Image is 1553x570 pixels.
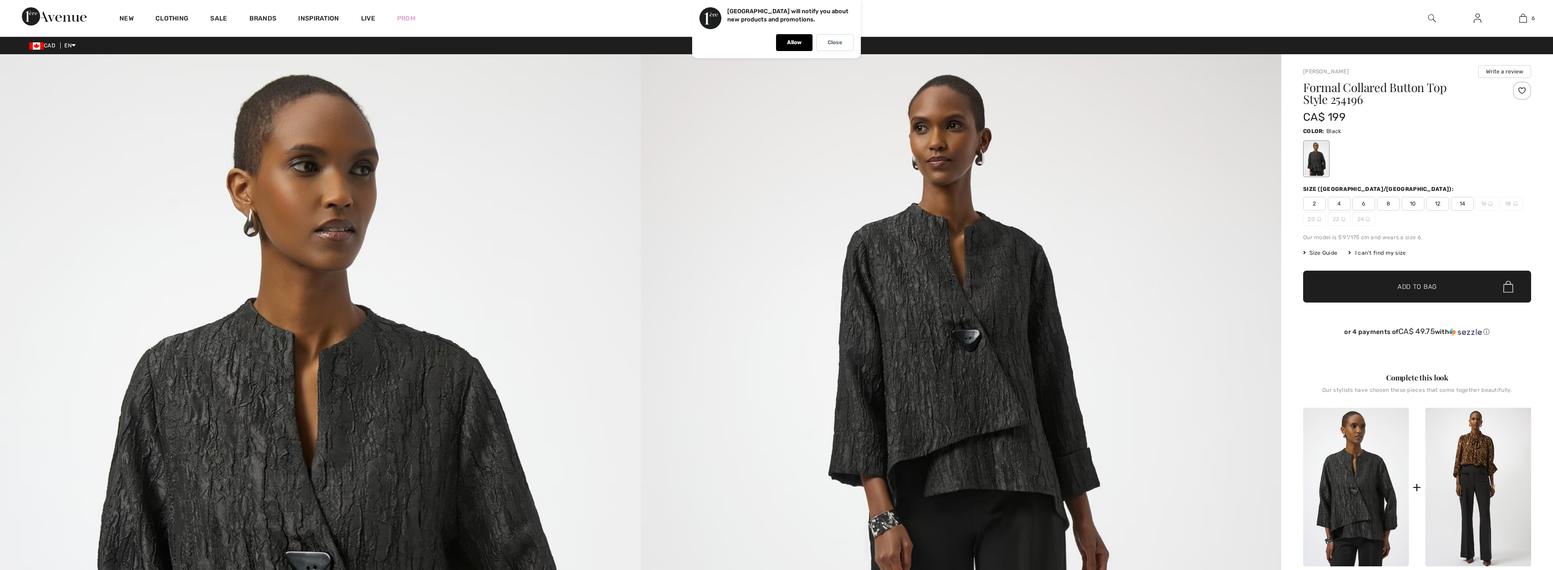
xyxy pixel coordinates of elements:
span: CA$ 49.75 [1398,327,1435,336]
span: 6 [1352,197,1375,211]
a: [PERSON_NAME] [1303,68,1349,75]
div: Complete this look [1303,372,1531,383]
div: Size ([GEOGRAPHIC_DATA]/[GEOGRAPHIC_DATA]): [1303,185,1455,193]
a: Sign In [1466,13,1489,24]
img: 1ère Avenue [22,7,87,26]
img: ring-m.svg [1341,217,1346,221]
img: ring-m.svg [1513,201,1518,206]
span: Color: [1303,128,1325,134]
img: search the website [1428,13,1436,24]
span: CAD [29,42,59,49]
span: 8 [1377,197,1400,211]
span: Size Guide [1303,249,1337,257]
a: Clothing [155,15,188,24]
img: ring-m.svg [1488,201,1493,206]
span: 2 [1303,197,1326,211]
a: Live [361,14,375,23]
img: Sezzle [1449,328,1482,336]
span: 4 [1328,197,1351,211]
div: Our stylists have chosen these pieces that come together beautifully. [1303,387,1531,401]
img: ring-m.svg [1366,217,1370,221]
p: Allow [787,39,802,46]
span: 18 [1500,197,1523,211]
img: Formal Mid-Rise Wide-Leg Trousers Style 253162 [1425,408,1531,566]
img: Bag.svg [1503,281,1513,293]
img: Canadian Dollar [29,42,44,50]
img: Formal Collared Button Top Style 254196 [1303,408,1409,566]
span: 12 [1426,197,1449,211]
span: 22 [1328,212,1351,226]
img: ring-m.svg [1317,217,1321,221]
div: Black [1305,142,1328,176]
div: + [1413,477,1421,498]
a: Prom [397,14,415,23]
img: My Bag [1519,13,1527,24]
span: 6 [1532,14,1535,22]
p: Close [828,39,842,46]
div: I can't find my size [1348,249,1406,257]
span: 14 [1451,197,1474,211]
button: Write a review [1478,65,1531,78]
span: Add to Bag [1398,282,1437,292]
span: EN [64,42,76,49]
p: [GEOGRAPHIC_DATA] will notify you about new products and promotions. [727,8,849,23]
span: Black [1326,128,1341,134]
div: Our model is 5'9"/175 cm and wears a size 6. [1303,233,1531,241]
a: New [119,15,134,24]
span: CA$ 199 [1303,111,1346,123]
span: 24 [1352,212,1375,226]
div: or 4 payments ofCA$ 49.75withSezzle Click to learn more about Sezzle [1303,327,1531,339]
img: My Info [1474,13,1481,24]
span: 10 [1402,197,1424,211]
button: Add to Bag [1303,271,1531,303]
span: Inspiration [298,15,339,24]
div: or 4 payments of with [1303,327,1531,336]
a: 6 [1501,13,1545,24]
a: Brands [249,15,277,24]
h1: Formal Collared Button Top Style 254196 [1303,82,1493,105]
span: 16 [1475,197,1498,211]
a: Sale [210,15,227,24]
span: 20 [1303,212,1326,226]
